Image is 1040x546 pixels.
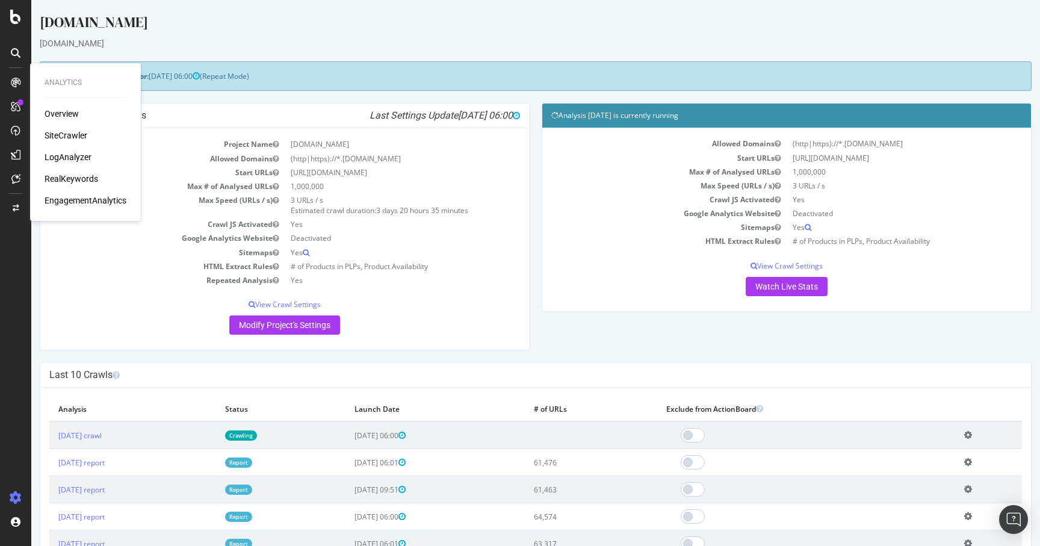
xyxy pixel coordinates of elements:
[520,261,991,271] p: View Crawl Settings
[520,220,755,234] td: Sitemaps
[18,369,991,381] h4: Last 10 Crawls
[520,137,755,150] td: Allowed Domains
[253,193,489,217] td: 3 URLs / s Estimated crawl duration:
[18,397,185,421] th: Analysis
[27,458,73,468] a: [DATE] report
[520,206,755,220] td: Google Analytics Website
[18,273,253,287] td: Repeated Analysis
[27,430,70,441] a: [DATE] crawl
[27,512,73,522] a: [DATE] report
[18,152,253,166] td: Allowed Domains
[45,129,87,141] a: SiteCrawler
[345,205,437,216] span: 3 days 20 hours 35 minutes
[18,110,489,122] h4: Project Global Settings
[8,12,1000,37] div: [DOMAIN_NAME]
[194,485,221,495] a: Report
[999,505,1028,534] div: Open Intercom Messenger
[194,430,226,441] a: Crawling
[253,137,489,151] td: [DOMAIN_NAME]
[494,449,626,476] td: 61,476
[520,193,755,206] td: Crawl JS Activated
[45,108,79,120] a: Overview
[18,217,253,231] td: Crawl JS Activated
[755,151,991,165] td: [URL][DOMAIN_NAME]
[755,137,991,150] td: (http|https)://*.[DOMAIN_NAME]
[198,315,309,335] a: Modify Project's Settings
[194,458,221,468] a: Report
[626,397,924,421] th: Exclude from ActionBoard
[253,217,489,231] td: Yes
[45,194,126,206] a: EngagementAnalytics
[323,485,374,495] span: [DATE] 09:51
[45,151,91,163] a: LogAnalyzer
[253,259,489,273] td: # of Products in PLPs, Product Availability
[253,246,489,259] td: Yes
[755,193,991,206] td: Yes
[253,231,489,245] td: Deactivated
[494,476,626,503] td: 61,463
[755,165,991,179] td: 1,000,000
[18,137,253,151] td: Project Name
[45,173,98,185] a: RealKeywords
[194,512,221,522] a: Report
[18,231,253,245] td: Google Analytics Website
[520,179,755,193] td: Max Speed (URLs / s)
[185,397,314,421] th: Status
[18,246,253,259] td: Sitemaps
[755,206,991,220] td: Deactivated
[27,485,73,495] a: [DATE] report
[755,234,991,248] td: # of Products in PLPs, Product Availability
[338,110,489,122] i: Last Settings Update
[18,179,253,193] td: Max # of Analysed URLs
[494,503,626,530] td: 64,574
[18,259,253,273] td: HTML Extract Rules
[8,37,1000,49] div: [DOMAIN_NAME]
[117,71,169,81] span: [DATE] 06:00
[520,165,755,179] td: Max # of Analysed URLs
[323,458,374,468] span: [DATE] 06:01
[253,152,489,166] td: (http|https)://*.[DOMAIN_NAME]
[18,71,117,81] strong: Next Launch Scheduled for:
[323,512,374,522] span: [DATE] 06:00
[18,299,489,309] p: View Crawl Settings
[755,220,991,234] td: Yes
[45,78,126,88] div: Analytics
[427,110,489,121] span: [DATE] 06:00
[253,179,489,193] td: 1,000,000
[314,397,494,421] th: Launch Date
[8,61,1000,91] div: (Repeat Mode)
[755,179,991,193] td: 3 URLs / s
[253,166,489,179] td: [URL][DOMAIN_NAME]
[714,277,796,296] a: Watch Live Stats
[253,273,489,287] td: Yes
[323,430,374,441] span: [DATE] 06:00
[520,234,755,248] td: HTML Extract Rules
[18,193,253,217] td: Max Speed (URLs / s)
[18,166,253,179] td: Start URLs
[520,110,991,122] h4: Analysis [DATE] is currently running
[494,397,626,421] th: # of URLs
[520,151,755,165] td: Start URLs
